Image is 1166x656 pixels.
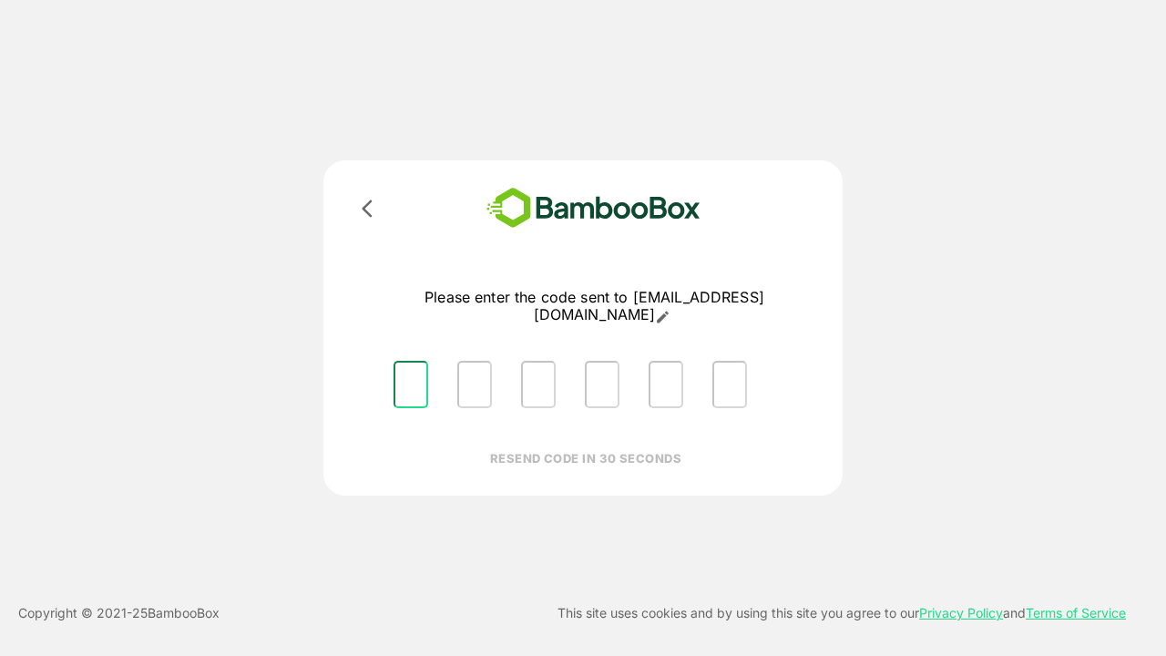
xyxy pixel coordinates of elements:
p: This site uses cookies and by using this site you agree to our and [557,602,1126,624]
input: Please enter OTP character 1 [394,361,428,408]
a: Privacy Policy [919,605,1003,620]
p: Please enter the code sent to [EMAIL_ADDRESS][DOMAIN_NAME] [379,289,810,324]
a: Terms of Service [1026,605,1126,620]
input: Please enter OTP character 2 [457,361,492,408]
p: Copyright © 2021- 25 BambooBox [18,602,220,624]
img: bamboobox [460,182,727,234]
input: Please enter OTP character 5 [649,361,683,408]
input: Please enter OTP character 4 [585,361,619,408]
input: Please enter OTP character 6 [712,361,747,408]
input: Please enter OTP character 3 [521,361,556,408]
